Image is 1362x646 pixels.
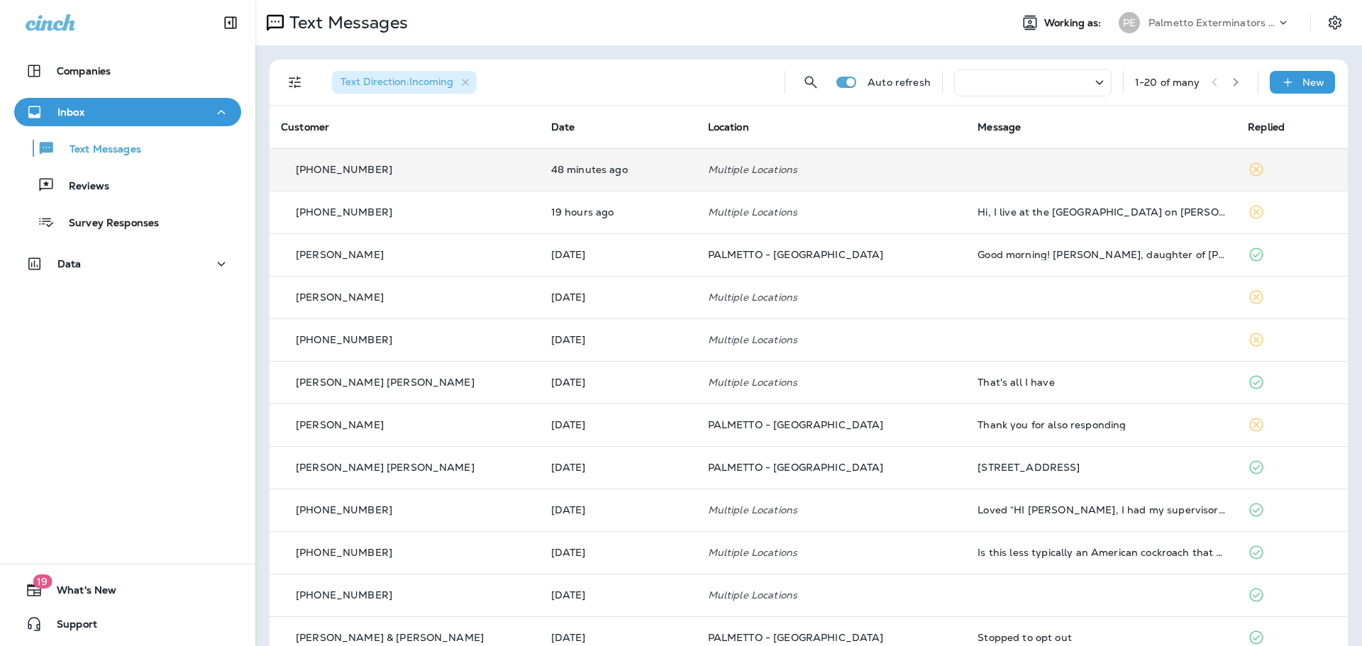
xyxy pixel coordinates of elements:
p: Multiple Locations [708,291,956,303]
span: Text Direction : Incoming [340,75,453,88]
button: Data [14,250,241,278]
button: Filters [281,68,309,96]
div: That's all I have [978,377,1225,388]
div: 1 - 20 of many [1135,77,1200,88]
p: Sep 29, 2025 02:26 PM [551,419,685,430]
p: Sep 25, 2025 05:58 PM [551,632,685,643]
p: Survey Responses [55,217,159,230]
p: [PHONE_NUMBER] [296,164,392,175]
p: [PERSON_NAME] [PERSON_NAME] [296,462,475,473]
p: Multiple Locations [708,164,956,175]
button: Search Messages [797,68,825,96]
span: PALMETTO - [GEOGRAPHIC_DATA] [708,418,884,431]
span: Working as: [1044,17,1104,29]
span: 19 [33,574,52,589]
p: Multiple Locations [708,589,956,601]
p: Oct 1, 2025 01:41 PM [551,206,685,218]
span: Customer [281,121,329,133]
span: PALMETTO - [GEOGRAPHIC_DATA] [708,631,884,644]
div: PE [1119,12,1140,33]
p: [PHONE_NUMBER] [296,547,392,558]
p: Sep 26, 2025 04:32 PM [551,462,685,473]
p: Palmetto Exterminators LLC [1148,17,1276,28]
p: Multiple Locations [708,377,956,388]
button: Reviews [14,170,241,200]
p: Reviews [55,180,109,194]
span: Message [978,121,1021,133]
div: 1078 Glenshaw St. North Charleston, SC 29405 [978,462,1225,473]
p: Sep 26, 2025 08:58 AM [551,589,685,601]
p: Text Messages [284,12,408,33]
button: Survey Responses [14,207,241,237]
button: Text Messages [14,133,241,163]
p: [PERSON_NAME] & [PERSON_NAME] [296,632,484,643]
button: Inbox [14,98,241,126]
p: Auto refresh [868,77,931,88]
p: Text Messages [55,143,141,157]
span: Support [43,618,97,635]
p: Companies [57,65,111,77]
div: Is this less typically an American cockroach that would suddenly appear on my table could it have... [978,547,1225,558]
span: Date [551,121,575,133]
button: 19What's New [14,576,241,604]
button: Collapse Sidebar [211,9,250,37]
div: Text Direction:Incoming [332,71,477,94]
button: Settings [1322,10,1348,35]
p: Sep 26, 2025 12:01 PM [551,547,685,558]
p: Inbox [57,106,84,118]
span: Location [708,121,749,133]
button: Support [14,610,241,638]
p: [PERSON_NAME] [296,291,384,303]
p: [PHONE_NUMBER] [296,334,392,345]
span: PALMETTO - [GEOGRAPHIC_DATA] [708,461,884,474]
p: Multiple Locations [708,547,956,558]
p: Oct 1, 2025 08:06 AM [551,249,685,260]
span: PALMETTO - [GEOGRAPHIC_DATA] [708,248,884,261]
p: Sep 30, 2025 09:26 AM [551,377,685,388]
p: [PERSON_NAME] [296,419,384,430]
p: [PERSON_NAME] [296,249,384,260]
div: Good morning! Gayle Fellers, daughter of Calvin Cloninger will be there at 10:30 to let Sean in. ... [978,249,1225,260]
p: Sep 26, 2025 03:53 PM [551,504,685,516]
p: [PHONE_NUMBER] [296,206,392,218]
p: Data [57,258,82,269]
button: Companies [14,57,241,85]
p: Sep 30, 2025 09:55 AM [551,334,685,345]
div: Stopped to opt out [978,632,1225,643]
p: [PHONE_NUMBER] [296,504,392,516]
p: Multiple Locations [708,206,956,218]
p: [PERSON_NAME] [PERSON_NAME] [296,377,475,388]
span: Replied [1248,121,1285,133]
div: Thank you for also responding [978,419,1225,430]
p: Oct 2, 2025 08:37 AM [551,164,685,175]
p: Sep 30, 2025 10:30 AM [551,291,685,303]
div: Hi, I live at the Island Park Condos on Daniel Island. Our association has a pest contract with y... [978,206,1225,218]
p: New [1302,77,1324,88]
div: Loved “HI Lindsay, I had my supervisor look at your photo and it does appear to be an american co... [978,504,1225,516]
p: Multiple Locations [708,334,956,345]
p: Multiple Locations [708,504,956,516]
span: What's New [43,584,116,601]
p: [PHONE_NUMBER] [296,589,392,601]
